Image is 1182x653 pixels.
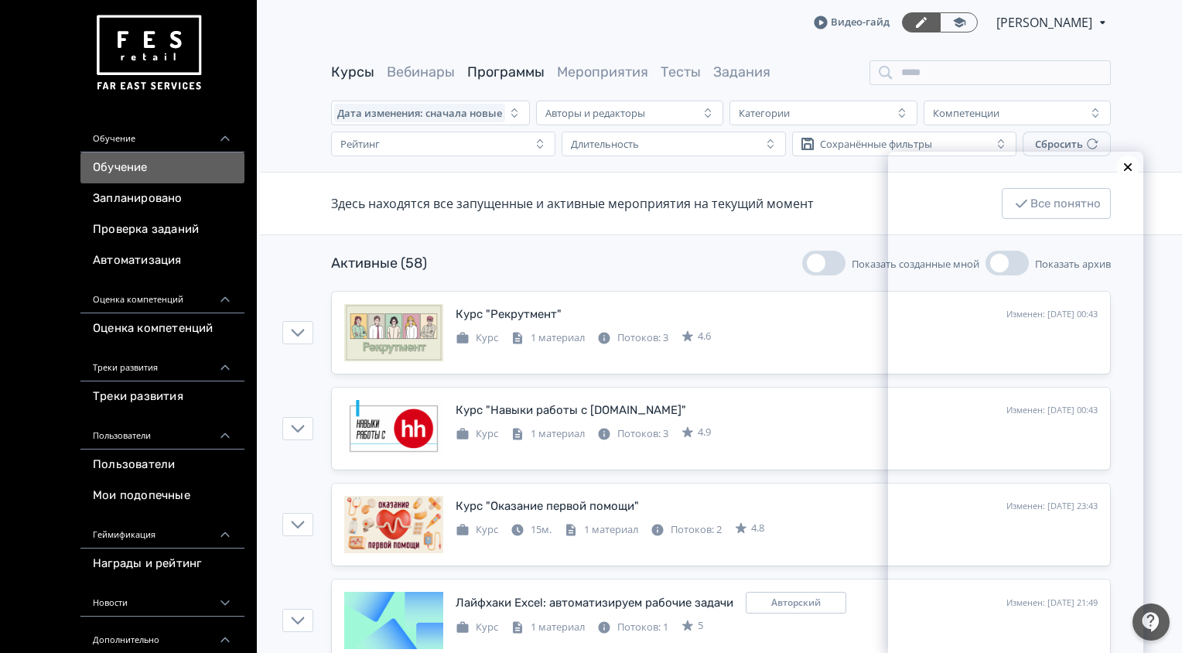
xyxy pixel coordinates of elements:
button: Дата изменения: сначала новые [331,101,530,125]
span: Инесса Семенова [996,13,1095,32]
a: Задания [713,63,770,80]
a: Тесты [661,63,701,80]
a: Мои подопечные [80,480,244,511]
div: Геймификация [80,511,244,549]
a: Оценка компетенций [80,313,244,344]
div: 1 материал [511,426,585,442]
div: Потоков: 3 [597,330,668,346]
a: Запланировано [80,183,244,214]
button: Авторы и редакторы [536,101,723,125]
div: Курс [456,522,498,538]
a: Пользователи [80,450,244,480]
span: 4.8 [751,521,764,536]
div: Новости [80,579,244,617]
div: Обучение [80,115,244,152]
div: Курс [456,620,498,635]
button: Рейтинг [331,132,555,156]
span: Показать созданные мной [852,257,979,271]
div: Активные (58) [331,253,427,274]
div: Оценка компетенций [80,276,244,313]
div: Курс "Оказание первой помощи" [456,497,639,515]
div: Курс "Навыки работы с hh.ru" [456,402,686,419]
a: Автоматизация [80,245,244,276]
div: Авторы и редакторы [545,107,645,119]
button: Сбросить [1023,132,1111,156]
div: Длительность [571,138,639,150]
div: Здесь находятся все запущенные и активные мероприятия на текущий момент [331,194,814,213]
div: Курс [456,426,498,442]
a: Мероприятия [557,63,648,80]
button: Сохранённые фильтры [792,132,1016,156]
a: Курсы [331,63,374,80]
span: 5 [698,618,703,634]
span: 4.6 [698,329,711,344]
div: Курс "Рекрутмент" [456,306,562,323]
a: Видео-гайд [814,15,890,30]
span: Дата изменения: сначала новые [337,107,502,119]
button: Категории [729,101,917,125]
div: copyright [746,592,846,614]
div: Сохранённые фильтры [820,138,932,150]
img: https://files.teachbase.ru/system/account/57463/logo/medium-936fc5084dd2c598f50a98b9cbe0469a.png [93,9,204,97]
button: Длительность [562,132,786,156]
div: Лайфхаки Excel: автоматизируем рабочие задачи [456,594,733,612]
div: Курс [456,330,498,346]
a: Треки развития [80,381,244,412]
div: Компетенции [933,107,999,119]
a: Проверка заданий [80,214,244,245]
a: Переключиться в режим ученика [940,12,978,32]
div: Потоков: 1 [597,620,668,635]
div: Потоков: 2 [651,522,722,538]
div: 1 материал [511,620,585,635]
div: Треки развития [80,344,244,381]
span: 4.9 [698,425,711,440]
div: 1 материал [511,330,585,346]
div: Пользователи [80,412,244,450]
a: Награды и рейтинг [80,549,244,579]
div: Категории [739,107,790,119]
div: 1 материал [564,522,638,538]
span: 15м. [531,522,552,536]
div: Рейтинг [340,138,380,150]
a: Программы [467,63,545,80]
a: Обучение [80,152,244,183]
button: Компетенции [924,101,1111,125]
div: Потоков: 3 [597,426,668,442]
a: Вебинары [387,63,455,80]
